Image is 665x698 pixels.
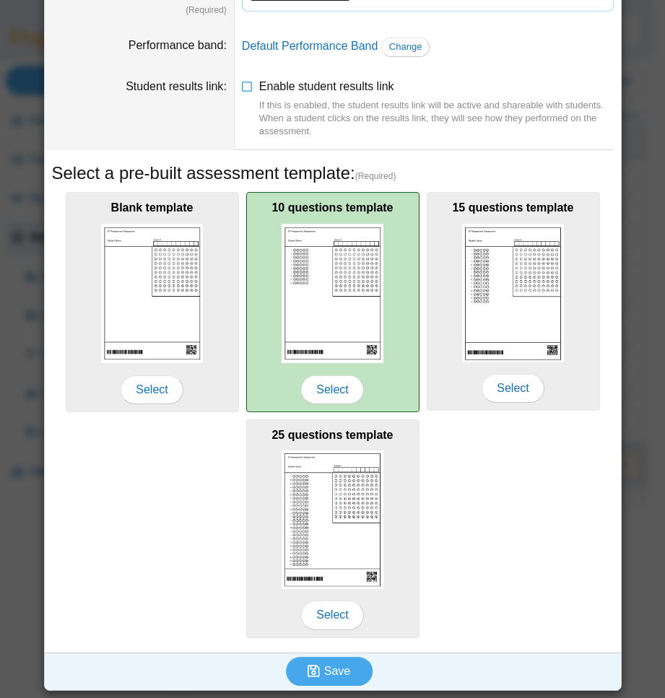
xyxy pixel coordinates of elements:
[126,80,227,92] label: Student results link
[52,4,227,17] dfn: (Required)
[389,41,422,52] span: Change
[111,201,194,214] b: Blank template
[121,375,183,404] span: Select
[301,375,363,404] span: Select
[259,80,614,139] span: Enable student results link
[301,601,363,629] span: Select
[324,665,350,677] span: Save
[462,224,565,362] img: scan_sheet_15_questions.png
[129,39,227,51] label: Performance band
[242,40,378,52] a: Default Performance Band
[282,224,384,363] img: scan_sheet_10_questions.png
[355,170,396,183] span: (Required)
[271,429,393,441] b: 25 questions template
[271,201,393,214] b: 10 questions template
[381,38,430,56] a: Change
[286,657,373,686] button: Save
[282,450,384,589] img: scan_sheet_25_questions.png
[52,161,614,186] h5: Select a pre-built assessment template:
[452,201,573,214] b: 15 questions template
[482,374,544,403] span: Select
[101,224,204,363] img: scan_sheet_blank.png
[259,99,614,139] div: If this is enabled, the student results link will be active and shareable with students. When a s...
